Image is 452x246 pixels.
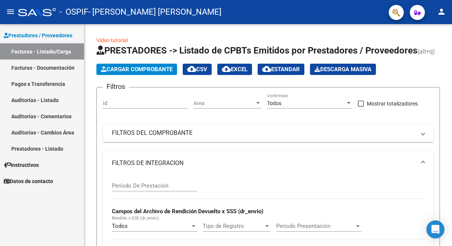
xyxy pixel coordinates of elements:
[112,129,415,137] mat-panel-title: FILTROS DEL COMPROBANTE
[103,81,129,92] h3: Filtros
[315,66,371,73] span: Descarga Masiva
[96,37,128,43] a: Video tutorial
[112,208,263,215] strong: Campos del Archivo de Rendición Devuelto x SSS (dr_envio)
[267,100,281,106] span: Todos
[310,64,376,75] button: Descarga Masiva
[4,177,53,185] span: Datos de contacto
[187,66,207,73] span: CSV
[6,7,15,16] mat-icon: menu
[217,64,252,75] button: EXCEL
[4,31,72,40] span: Prestadores / Proveedores
[258,64,304,75] button: Estandar
[222,64,231,73] mat-icon: cloud_download
[101,66,173,73] span: Cargar Comprobante
[417,48,435,55] span: (alt+q)
[437,7,446,16] mat-icon: person
[112,223,128,229] span: Todos
[112,159,415,167] mat-panel-title: FILTROS DE INTEGRACION
[203,223,264,229] span: Tipo de Registro
[426,220,444,238] div: Open Intercom Messenger
[88,4,221,20] span: - [PERSON_NAME] [PERSON_NAME]
[4,161,39,169] span: Instructivos
[187,64,196,73] mat-icon: cloud_download
[310,64,376,75] app-download-masive: Descarga masiva de comprobantes (adjuntos)
[103,124,434,142] mat-expansion-panel-header: FILTROS DEL COMPROBANTE
[276,223,354,229] span: Período Presentación
[367,99,418,108] span: Mostrar totalizadores
[194,100,255,107] span: Area
[60,4,88,20] span: - OSPIF
[262,64,271,73] mat-icon: cloud_download
[183,64,212,75] button: CSV
[262,66,300,73] span: Estandar
[96,64,177,75] button: Cargar Comprobante
[96,45,417,56] span: PRESTADORES -> Listado de CPBTs Emitidos por Prestadores / Proveedores
[103,151,434,175] mat-expansion-panel-header: FILTROS DE INTEGRACION
[222,66,247,73] span: EXCEL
